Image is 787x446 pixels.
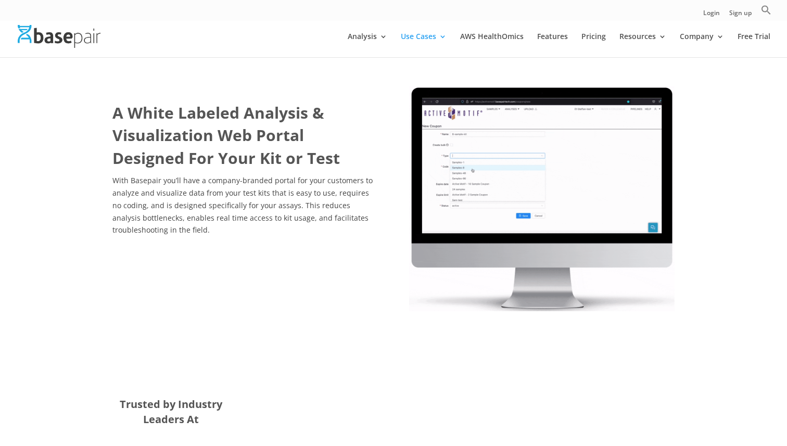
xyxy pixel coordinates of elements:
[112,102,340,169] b: A White Labeled Analysis & Visualization Web Portal Designed For Your Kit or Test
[261,267,378,311] a: Download Datasheet
[680,33,724,57] a: Company
[112,267,230,311] a: Download Whitepaper
[18,25,100,47] img: Basepair
[581,33,606,57] a: Pricing
[619,33,666,57] a: Resources
[761,5,771,21] a: Search Icon Link
[348,33,387,57] a: Analysis
[738,33,770,57] a: Free Trial
[460,33,524,57] a: AWS HealthOmics
[401,33,447,57] a: Use Cases
[729,10,752,21] a: Sign up
[409,86,675,311] img: Library Prep Kit New 2022
[112,175,373,235] span: With Basepair you’ll have a company-branded portal for your customers to analyze and visualize da...
[761,5,771,15] svg: Search
[120,397,222,426] strong: Trusted by Industry Leaders At
[703,10,720,21] a: Login
[537,33,568,57] a: Features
